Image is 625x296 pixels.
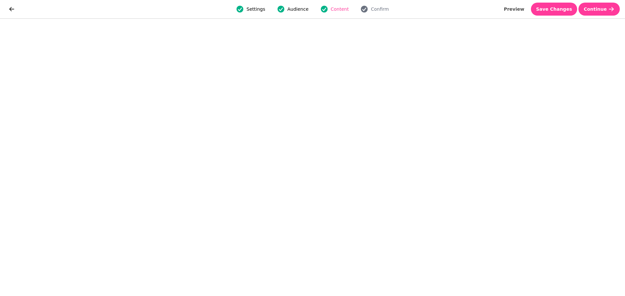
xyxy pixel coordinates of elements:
span: Save Changes [536,7,572,11]
span: Preview [504,7,524,11]
button: Continue [578,3,620,16]
span: Settings [246,6,265,12]
span: Audience [287,6,309,12]
span: Confirm [371,6,389,12]
span: Continue [584,7,607,11]
button: Preview [499,3,530,16]
button: Save Changes [531,3,577,16]
span: Content [331,6,349,12]
button: go back [5,3,18,16]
